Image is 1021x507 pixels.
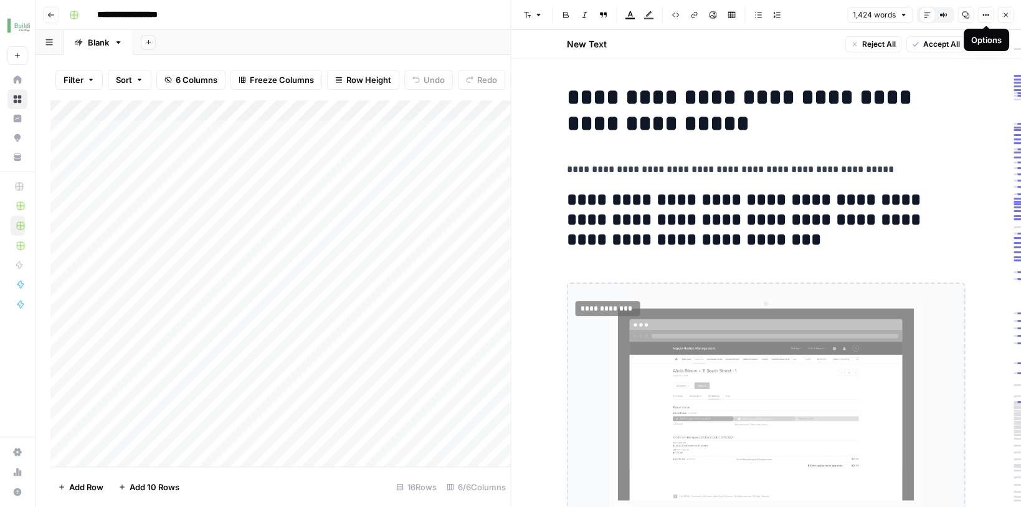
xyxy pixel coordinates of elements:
[7,147,27,167] a: Your Data
[230,70,322,90] button: Freeze Columns
[346,74,391,86] span: Row Height
[7,462,27,482] a: Usage
[7,89,27,109] a: Browse
[567,38,607,51] h2: New Text
[477,74,497,86] span: Redo
[424,74,445,86] span: Undo
[847,7,913,23] button: 1,424 words
[7,14,30,37] img: Buildium Logo
[69,481,103,493] span: Add Row
[7,442,27,462] a: Settings
[7,109,27,128] a: Insights
[64,74,83,86] span: Filter
[7,10,27,41] button: Workspace: Buildium
[7,70,27,90] a: Home
[404,70,453,90] button: Undo
[88,36,109,49] div: Blank
[108,70,151,90] button: Sort
[111,477,187,497] button: Add 10 Rows
[923,39,960,50] span: Accept All
[55,70,103,90] button: Filter
[853,9,896,21] span: 1,424 words
[130,481,179,493] span: Add 10 Rows
[156,70,226,90] button: 6 Columns
[116,74,132,86] span: Sort
[7,128,27,148] a: Opportunities
[442,477,511,497] div: 6/6 Columns
[862,39,896,50] span: Reject All
[64,30,133,55] a: Blank
[250,74,314,86] span: Freeze Columns
[971,34,1002,46] div: Options
[7,482,27,502] button: Help + Support
[391,477,442,497] div: 16 Rows
[176,74,217,86] span: 6 Columns
[845,36,901,52] button: Reject All
[327,70,399,90] button: Row Height
[906,36,966,52] button: Accept All
[50,477,111,497] button: Add Row
[458,70,505,90] button: Redo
